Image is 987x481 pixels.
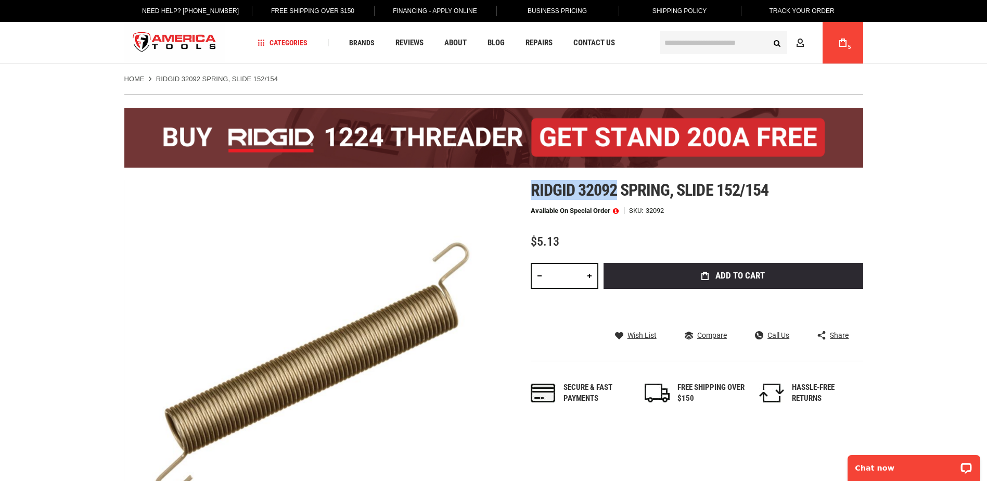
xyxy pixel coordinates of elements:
img: BOGO: Buy the RIDGID® 1224 Threader (26092), get the 92467 200A Stand FREE! [124,108,863,168]
div: FREE SHIPPING OVER $150 [677,382,745,404]
span: 5 [848,44,851,50]
a: About [440,36,471,50]
button: Add to Cart [604,263,863,289]
span: Blog [488,39,505,47]
a: Repairs [521,36,557,50]
div: HASSLE-FREE RETURNS [792,382,860,404]
iframe: Secure express checkout frame [601,292,865,322]
span: Wish List [627,332,657,339]
a: Blog [483,36,509,50]
a: Brands [344,36,379,50]
a: Reviews [391,36,428,50]
img: America Tools [124,23,225,62]
span: Categories [258,39,307,46]
strong: SKU [629,207,646,214]
div: Secure & fast payments [563,382,631,404]
span: $5.13 [531,234,559,249]
img: payments [531,384,556,402]
span: Reviews [395,39,424,47]
span: Contact Us [573,39,615,47]
strong: RIDGID 32092 SPRING, SLIDE 152/154 [156,75,278,83]
img: shipping [645,384,670,402]
span: Brands [349,39,375,46]
span: Add to Cart [715,271,765,280]
a: 5 [833,22,853,64]
span: Shipping Policy [652,7,707,15]
img: returns [759,384,784,402]
span: Repairs [525,39,553,47]
a: store logo [124,23,225,62]
span: Call Us [767,332,789,339]
span: Compare [697,332,727,339]
p: Available on Special Order [531,207,619,214]
a: Categories [253,36,312,50]
a: Wish List [615,331,657,340]
div: 32092 [646,207,664,214]
a: Home [124,74,145,84]
a: Contact Us [569,36,620,50]
a: Call Us [755,331,789,340]
iframe: LiveChat chat widget [841,448,987,481]
span: Share [830,332,849,339]
span: About [444,39,467,47]
a: Compare [685,331,727,340]
button: Search [767,33,787,53]
span: Ridgid 32092 spring, slide 152/154 [531,180,768,200]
